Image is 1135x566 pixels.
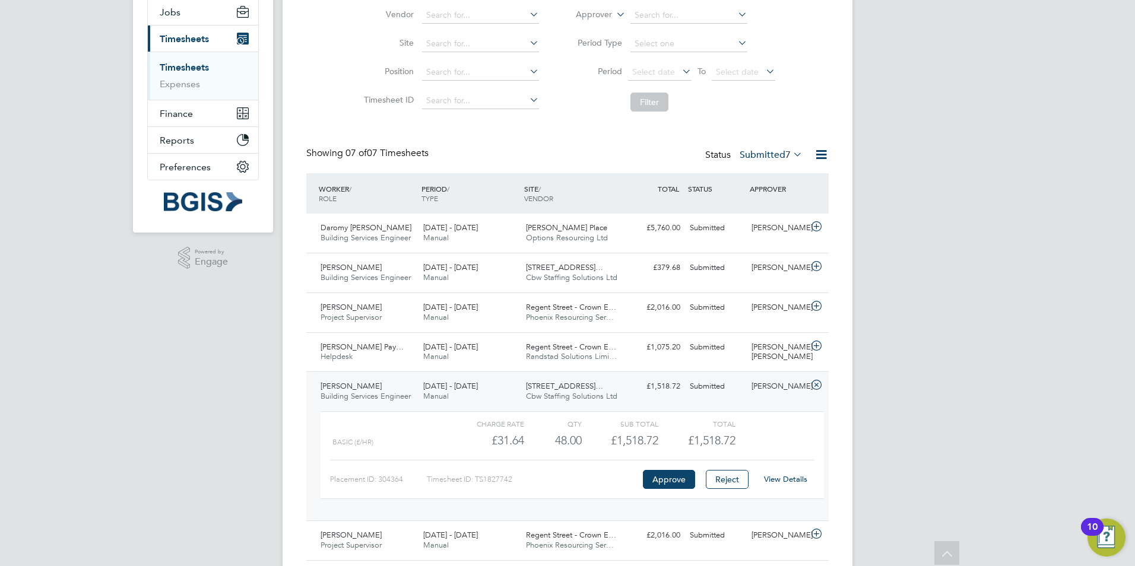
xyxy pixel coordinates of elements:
[423,351,449,361] span: Manual
[423,222,478,233] span: [DATE] - [DATE]
[321,272,411,282] span: Building Services Engineer
[526,351,617,361] span: Randstad Solutions Limi…
[623,218,685,238] div: £5,760.00
[582,416,658,431] div: Sub Total
[658,184,679,193] span: TOTAL
[740,149,803,161] label: Submitted
[747,526,809,545] div: [PERSON_NAME]
[160,161,211,173] span: Preferences
[148,127,258,153] button: Reports
[569,37,622,48] label: Period Type
[526,302,616,312] span: Regent Street - Crown E…
[630,7,747,24] input: Search for...
[447,184,449,193] span: /
[526,391,617,401] span: Cbw Staffing Solutions Ltd
[785,149,791,161] span: 7
[526,233,608,243] span: Options Resourcing Ltd
[164,192,242,211] img: bgis-logo-retina.png
[526,540,614,550] span: Phoenix Resourcing Ser…
[1087,527,1098,542] div: 10
[427,470,640,489] div: Timesheet ID: TS1827742
[321,381,382,391] span: [PERSON_NAME]
[569,66,622,77] label: Period
[321,351,353,361] span: Helpdesk
[349,184,351,193] span: /
[345,147,367,159] span: 07 of
[764,474,807,484] a: View Details
[526,312,614,322] span: Phoenix Resourcing Ser…
[623,258,685,278] div: £379.68
[526,222,607,233] span: [PERSON_NAME] Place
[643,470,695,489] button: Approve
[332,438,373,446] span: Basic (£/HR)
[630,36,747,52] input: Select one
[345,147,429,159] span: 07 Timesheets
[160,33,209,44] span: Timesheets
[178,247,229,269] a: Powered byEngage
[423,312,449,322] span: Manual
[526,381,603,391] span: [STREET_ADDRESS]…
[160,135,194,146] span: Reports
[705,147,805,164] div: Status
[582,431,658,450] div: £1,518.72
[148,52,258,100] div: Timesheets
[422,7,539,24] input: Search for...
[360,94,414,105] label: Timesheet ID
[321,391,411,401] span: Building Services Engineer
[524,431,582,450] div: 48.00
[321,530,382,540] span: [PERSON_NAME]
[195,247,228,257] span: Powered by
[195,257,228,267] span: Engage
[316,178,419,209] div: WORKER
[321,342,404,352] span: [PERSON_NAME] Pay…
[685,178,747,199] div: STATUS
[526,342,616,352] span: Regent Street - Crown E…
[423,530,478,540] span: [DATE] - [DATE]
[321,540,382,550] span: Project Supervisor
[423,272,449,282] span: Manual
[421,193,438,203] span: TYPE
[422,64,539,81] input: Search for...
[306,147,431,160] div: Showing
[747,178,809,199] div: APPROVER
[360,37,414,48] label: Site
[448,416,524,431] div: Charge rate
[423,391,449,401] span: Manual
[747,218,809,238] div: [PERSON_NAME]
[422,93,539,109] input: Search for...
[521,178,624,209] div: SITE
[321,312,382,322] span: Project Supervisor
[422,36,539,52] input: Search for...
[716,66,759,77] span: Select date
[526,262,603,272] span: [STREET_ADDRESS]…
[623,338,685,357] div: £1,075.20
[706,470,749,489] button: Reject
[747,338,809,367] div: [PERSON_NAME] [PERSON_NAME]
[160,78,200,90] a: Expenses
[559,9,612,21] label: Approver
[147,192,259,211] a: Go to home page
[685,298,747,317] div: Submitted
[623,298,685,317] div: £2,016.00
[747,298,809,317] div: [PERSON_NAME]
[448,431,524,450] div: £31.64
[148,154,258,180] button: Preferences
[747,258,809,278] div: [PERSON_NAME]
[360,9,414,20] label: Vendor
[319,193,337,203] span: ROLE
[423,381,478,391] span: [DATE] - [DATE]
[623,377,685,396] div: £1,518.72
[321,222,411,233] span: Daromy [PERSON_NAME]
[423,540,449,550] span: Manual
[526,530,616,540] span: Regent Street - Crown E…
[685,338,747,357] div: Submitted
[685,258,747,278] div: Submitted
[632,66,675,77] span: Select date
[685,377,747,396] div: Submitted
[160,62,209,73] a: Timesheets
[321,302,382,312] span: [PERSON_NAME]
[423,302,478,312] span: [DATE] - [DATE]
[423,233,449,243] span: Manual
[538,184,541,193] span: /
[1088,519,1126,557] button: Open Resource Center, 10 new notifications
